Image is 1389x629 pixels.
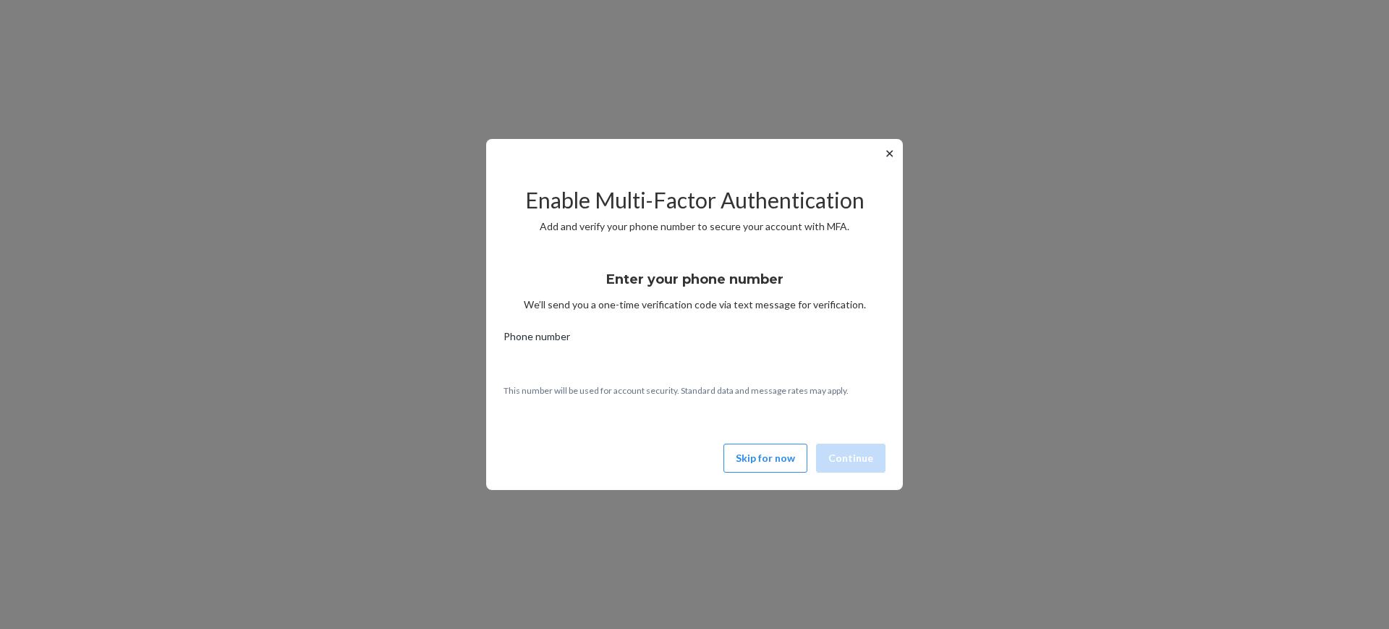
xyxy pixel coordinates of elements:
button: Continue [816,444,885,473]
p: Add and verify your phone number to secure your account with MFA. [504,219,885,234]
div: We’ll send you a one-time verification code via text message for verification. [504,258,885,312]
h3: Enter your phone number [606,270,783,289]
button: ✕ [882,145,897,162]
span: Phone number [504,329,570,350]
button: Skip for now [723,444,807,473]
p: This number will be used for account security. Standard data and message rates may apply. [504,384,885,397]
h2: Enable Multi-Factor Authentication [504,188,885,212]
